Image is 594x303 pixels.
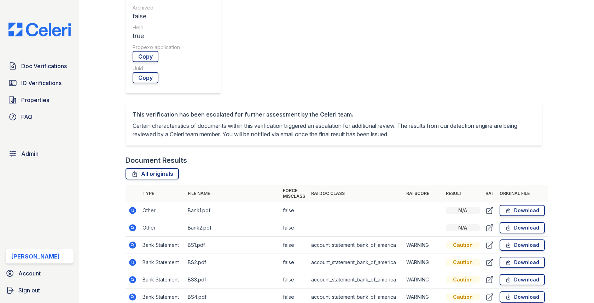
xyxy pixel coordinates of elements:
a: Copy [133,51,158,62]
div: Document Results [126,155,187,165]
div: false [133,11,214,21]
div: This verification has been escalated for further assessment by the Celeri team. [133,110,535,119]
span: Doc Verifications [21,62,67,70]
span: Sign out [18,286,40,295]
td: WARNING [403,254,443,271]
td: false [280,254,308,271]
td: false [280,271,308,289]
span: ID Verifications [21,79,62,87]
td: Bank2.pdf [185,219,280,237]
td: Other [140,219,185,237]
td: false [280,237,308,254]
div: Propexo application [133,44,214,51]
td: WARNING [403,271,443,289]
th: Result [443,185,483,202]
div: Caution [446,259,480,266]
a: Account [3,266,76,280]
td: BS3.pdf [185,271,280,289]
a: Download [500,257,545,268]
td: Bank Statement [140,254,185,271]
a: Sign out [3,283,76,297]
td: Bank1.pdf [185,202,280,219]
a: Properties [6,93,74,107]
span: Properties [21,96,49,104]
a: Doc Verifications [6,59,74,73]
a: Download [500,205,545,216]
a: ID Verifications [6,76,74,90]
a: Download [500,274,545,285]
p: Certain characteristics of documents within this verification triggered an escalation for additio... [133,121,535,138]
div: N/A [446,224,480,231]
td: WARNING [403,237,443,254]
a: Download [500,222,545,233]
a: Copy [133,72,158,83]
td: account_statement_bank_of_america [308,237,403,254]
a: FAQ [6,110,74,124]
div: N/A [446,207,480,214]
td: Bank Statement [140,237,185,254]
span: Admin [21,149,39,158]
td: BS2.pdf [185,254,280,271]
a: All originals [126,168,179,179]
div: Uuid [133,65,214,72]
a: Download [500,239,545,251]
div: [PERSON_NAME] [11,252,60,261]
a: Admin [6,147,74,161]
td: Other [140,202,185,219]
th: Type [140,185,185,202]
td: account_statement_bank_of_america [308,271,403,289]
td: BS1.pdf [185,237,280,254]
th: RAI Score [403,185,443,202]
a: Download [500,291,545,303]
td: false [280,219,308,237]
div: Caution [446,293,480,301]
th: RAI Doc Class [308,185,403,202]
td: account_statement_bank_of_america [308,254,403,271]
th: RAI [483,185,497,202]
img: CE_Logo_Blue-a8612792a0a2168367f1c8372b55b34899dd931a85d93a1a3d3e32e68fde9ad4.png [3,23,76,36]
th: File name [185,185,280,202]
span: Account [18,269,41,278]
div: Archived [133,4,214,11]
td: false [280,202,308,219]
div: true [133,31,214,41]
span: FAQ [21,113,33,121]
th: Original file [497,185,548,202]
div: Held [133,24,214,31]
th: Force misclass [280,185,308,202]
div: Caution [446,242,480,249]
div: Caution [446,276,480,283]
td: Bank Statement [140,271,185,289]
